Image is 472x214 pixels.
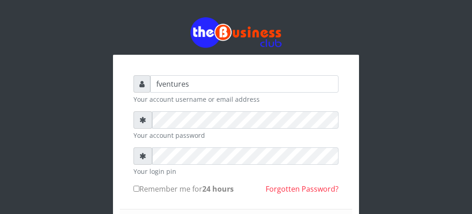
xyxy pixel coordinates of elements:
[202,184,234,194] b: 24 hours
[133,186,139,192] input: Remember me for24 hours
[266,184,339,194] a: Forgotten Password?
[133,94,339,104] small: Your account username or email address
[133,167,339,176] small: Your login pin
[150,75,339,93] input: Username or email address
[133,130,339,140] small: Your account password
[133,183,234,194] label: Remember me for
